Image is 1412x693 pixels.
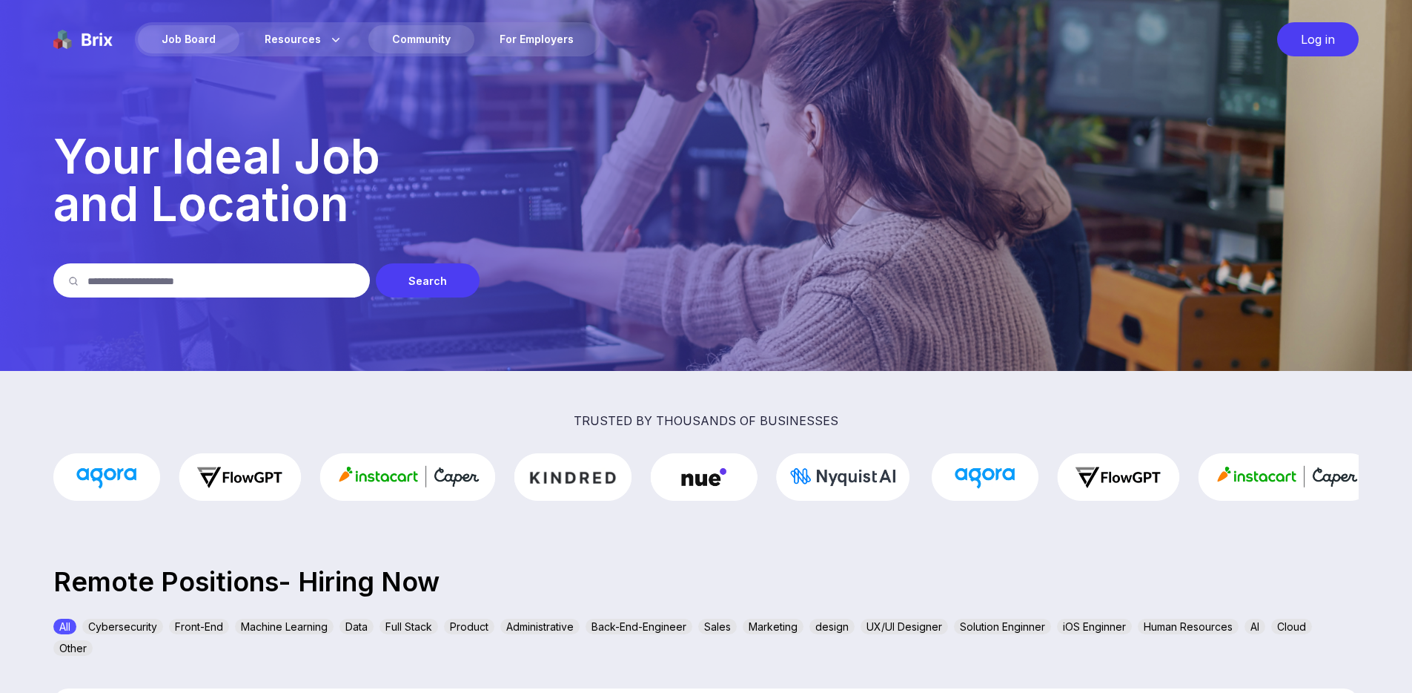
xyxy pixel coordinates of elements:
[169,619,229,634] div: Front-End
[379,619,438,634] div: Full Stack
[1270,22,1359,56] a: Log in
[476,25,597,53] a: For Employers
[1057,619,1132,634] div: iOS Enginner
[235,619,334,634] div: Machine Learning
[53,619,76,634] div: All
[500,619,580,634] div: Administrative
[138,25,239,53] div: Job Board
[809,619,855,634] div: design
[241,25,367,53] div: Resources
[1138,619,1239,634] div: Human Resources
[954,619,1051,634] div: Solution Enginner
[376,263,480,298] div: Search
[53,133,1359,228] p: Your Ideal Job and Location
[861,619,948,634] div: UX/UI Designer
[1271,619,1312,634] div: Cloud
[1277,22,1359,56] div: Log in
[53,640,93,656] div: Other
[339,619,374,634] div: Data
[586,619,692,634] div: Back-End-Engineer
[368,25,474,53] a: Community
[444,619,494,634] div: Product
[82,619,163,634] div: Cybersecurity
[743,619,803,634] div: Marketing
[1244,619,1265,634] div: AI
[698,619,737,634] div: Sales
